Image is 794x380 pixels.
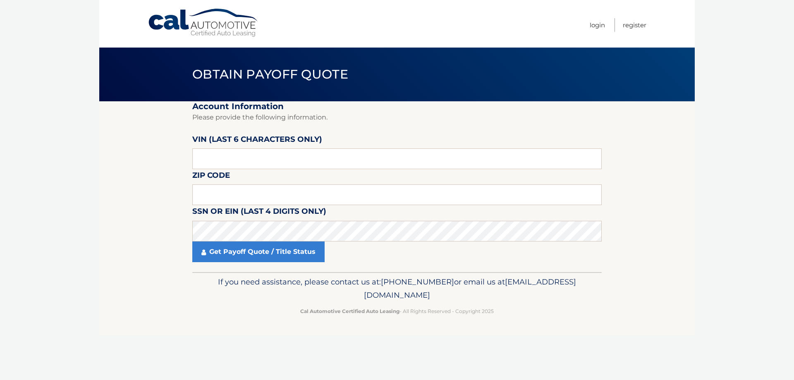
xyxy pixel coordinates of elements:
span: [PHONE_NUMBER] [381,277,454,287]
span: Obtain Payoff Quote [192,67,348,82]
label: VIN (last 6 characters only) [192,133,322,148]
a: Cal Automotive [148,8,259,38]
a: Register [623,18,646,32]
label: SSN or EIN (last 4 digits only) [192,205,326,220]
a: Login [590,18,605,32]
strong: Cal Automotive Certified Auto Leasing [300,308,399,314]
p: If you need assistance, please contact us at: or email us at [198,275,596,302]
h2: Account Information [192,101,602,112]
p: Please provide the following information. [192,112,602,123]
label: Zip Code [192,169,230,184]
p: - All Rights Reserved - Copyright 2025 [198,307,596,315]
a: Get Payoff Quote / Title Status [192,241,325,262]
